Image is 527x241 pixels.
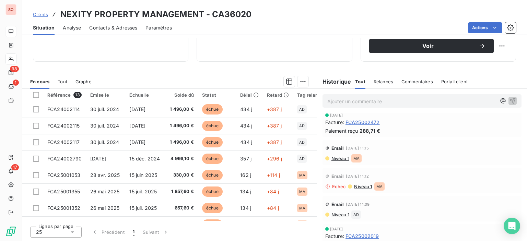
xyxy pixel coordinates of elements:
[90,172,120,178] span: 28 avr. 2025
[33,12,48,17] span: Clients
[299,206,305,210] span: MA
[129,225,139,239] button: 1
[168,205,194,212] span: 657,60 €
[353,184,372,189] span: Niveau 1
[47,106,80,112] span: FCA24002114
[5,226,16,237] img: Logo LeanPay
[441,79,468,84] span: Portail client
[376,184,383,189] span: MA
[240,172,251,178] span: 162 j
[355,79,365,84] span: Tout
[75,79,92,84] span: Graphe
[168,172,194,179] span: 330,00 €
[346,146,369,150] span: [DATE] 11:15
[90,139,119,145] span: 30 juil. 2024
[331,145,344,151] span: Email
[202,121,223,131] span: échue
[325,232,344,240] span: Facture :
[129,106,145,112] span: [DATE]
[47,172,81,178] span: FCA25001053
[297,92,332,98] div: Tag relance
[202,154,223,164] span: échue
[267,106,282,112] span: +387 j
[129,92,160,98] div: Échue le
[360,127,380,134] span: 288,71 €
[202,92,232,98] div: Statut
[202,219,223,230] span: échue
[90,123,119,129] span: 30 juil. 2024
[90,189,120,194] span: 26 mai 2025
[299,157,305,161] span: AD
[73,92,81,98] span: 13
[33,24,55,31] span: Situation
[5,4,16,15] div: SO
[267,92,289,98] div: Retard
[129,156,160,161] span: 15 déc. 2024
[13,80,19,86] span: 1
[240,123,252,129] span: 434 j
[47,205,81,211] span: FCA25001352
[168,155,194,162] span: 4 966,10 €
[129,205,157,211] span: 15 juil. 2025
[267,189,279,194] span: +84 j
[377,43,479,49] span: Voir
[139,225,173,239] button: Suivant
[168,188,194,195] span: 1 857,60 €
[330,227,343,231] span: [DATE]
[325,127,358,134] span: Paiement reçu
[87,225,129,239] button: Précédent
[240,92,259,98] div: Délai
[47,92,82,98] div: Référence
[240,205,251,211] span: 134 j
[202,186,223,197] span: échue
[168,106,194,113] span: 1 496,00 €
[504,218,520,234] div: Open Intercom Messenger
[299,124,305,128] span: AD
[346,174,369,178] span: [DATE] 11:12
[129,139,145,145] span: [DATE]
[90,92,121,98] div: Émise le
[47,156,82,161] span: FCA24002790
[299,140,305,144] span: AD
[60,8,251,21] h3: NEXITY PROPERTY MANAGEMENT - CA36020
[299,173,305,177] span: MA
[325,119,344,126] span: Facture :
[90,106,119,112] span: 30 juil. 2024
[90,205,120,211] span: 26 mai 2025
[267,172,280,178] span: +114 j
[267,156,282,161] span: +296 j
[145,24,172,31] span: Paramètres
[202,104,223,115] span: échue
[33,11,48,18] a: Clients
[129,172,157,178] span: 15 juin 2025
[331,173,344,179] span: Email
[129,123,145,129] span: [DATE]
[30,79,49,84] span: En cours
[369,39,494,53] button: Voir
[331,156,349,161] span: Niveau 1
[133,229,134,236] span: 1
[58,79,67,84] span: Tout
[89,24,137,31] span: Contacts & Adresses
[267,123,282,129] span: +387 j
[10,66,19,72] span: 98
[90,156,106,161] span: [DATE]
[353,156,360,160] span: MA
[240,189,251,194] span: 134 j
[374,79,393,84] span: Relances
[168,122,194,129] span: 1 496,00 €
[401,79,433,84] span: Commentaires
[129,189,157,194] span: 15 juil. 2025
[202,203,223,213] span: échue
[168,139,194,146] span: 1 496,00 €
[353,213,359,217] span: AD
[330,113,343,117] span: [DATE]
[346,202,370,206] span: [DATE] 11:09
[63,24,81,31] span: Analyse
[267,139,282,145] span: +387 j
[468,22,502,33] button: Actions
[11,164,19,170] span: 17
[240,139,252,145] span: 434 j
[202,170,223,180] span: échue
[36,229,42,236] span: 25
